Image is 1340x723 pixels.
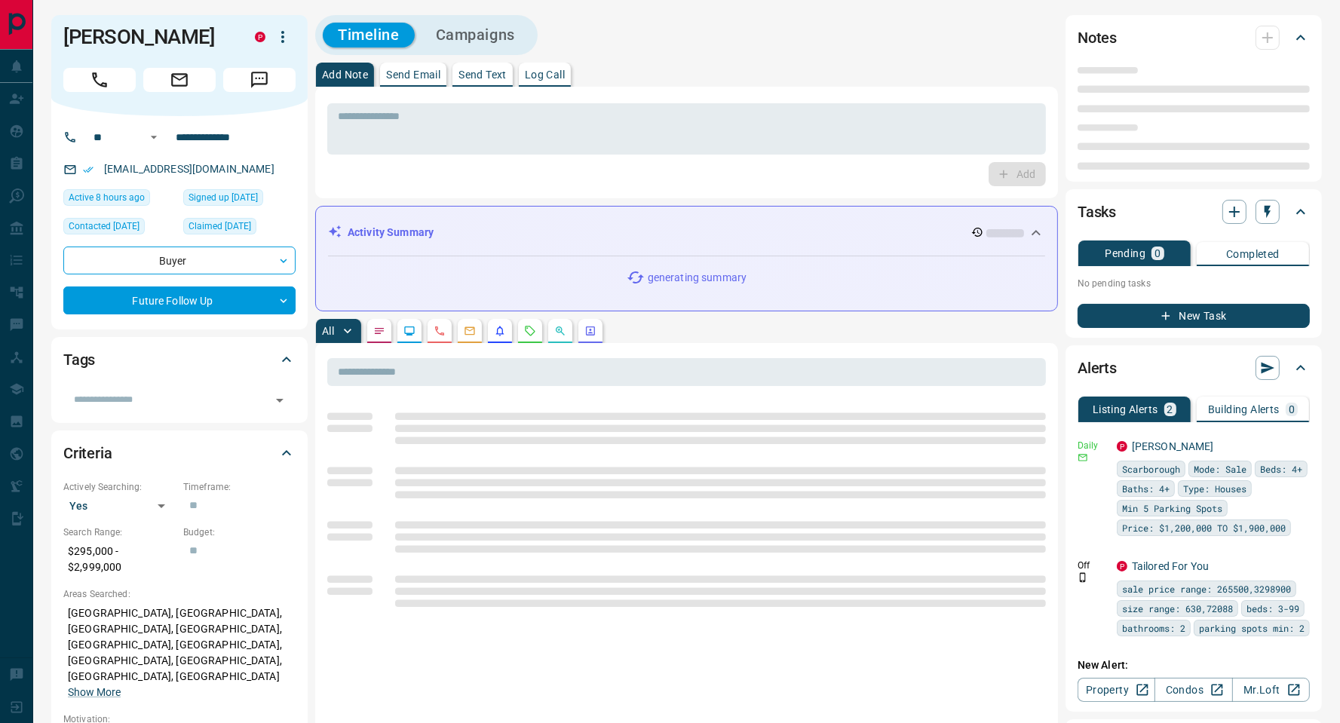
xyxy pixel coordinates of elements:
div: Tasks [1078,194,1310,230]
span: Active 8 hours ago [69,190,145,205]
span: parking spots min: 2 [1199,620,1305,636]
a: Tailored For You [1132,560,1209,572]
a: [EMAIL_ADDRESS][DOMAIN_NAME] [104,163,274,175]
p: [GEOGRAPHIC_DATA], [GEOGRAPHIC_DATA], [GEOGRAPHIC_DATA], [GEOGRAPHIC_DATA], [GEOGRAPHIC_DATA], [G... [63,601,296,705]
span: beds: 3-99 [1246,601,1299,616]
svg: Email Verified [83,164,94,175]
span: Claimed [DATE] [189,219,251,234]
span: Contacted [DATE] [69,219,140,234]
h2: Tags [63,348,95,372]
p: New Alert: [1078,657,1310,673]
span: Beds: 4+ [1260,461,1302,476]
div: Alerts [1078,350,1310,386]
div: property.ca [255,32,265,42]
p: $295,000 - $2,999,000 [63,539,176,580]
p: Actively Searching: [63,480,176,494]
button: Open [145,128,163,146]
div: Activity Summary [328,219,1045,247]
button: Show More [68,685,121,700]
p: Completed [1226,249,1280,259]
svg: Requests [524,325,536,337]
button: Open [269,390,290,411]
p: Daily [1078,439,1108,452]
p: All [322,326,334,336]
span: Call [63,68,136,92]
div: Sat Jul 26 2025 [183,189,296,210]
span: sale price range: 265500,3298900 [1122,581,1291,596]
h2: Alerts [1078,356,1117,380]
svg: Push Notification Only [1078,572,1088,583]
p: No pending tasks [1078,272,1310,295]
div: property.ca [1117,441,1127,452]
div: Notes [1078,20,1310,56]
button: Campaigns [421,23,530,47]
p: generating summary [648,270,747,286]
h2: Tasks [1078,200,1116,224]
h2: Criteria [63,441,112,465]
button: New Task [1078,304,1310,328]
h1: [PERSON_NAME] [63,25,232,49]
svg: Listing Alerts [494,325,506,337]
p: Budget: [183,525,296,539]
a: Mr.Loft [1232,678,1310,702]
div: Buyer [63,247,296,274]
span: Baths: 4+ [1122,481,1170,496]
span: Type: Houses [1183,481,1246,496]
p: Building Alerts [1208,404,1280,415]
a: Property [1078,678,1155,702]
p: 2 [1167,404,1173,415]
p: Off [1078,559,1108,572]
svg: Agent Actions [584,325,596,337]
a: [PERSON_NAME] [1132,440,1214,452]
svg: Lead Browsing Activity [403,325,415,337]
p: Send Text [458,69,507,80]
div: Yes [63,494,176,518]
div: property.ca [1117,561,1127,571]
div: Sun Aug 17 2025 [63,189,176,210]
span: bathrooms: 2 [1122,620,1185,636]
span: Scarborough [1122,461,1180,476]
span: Mode: Sale [1194,461,1246,476]
div: Sun Jul 27 2025 [183,218,296,239]
p: Search Range: [63,525,176,539]
span: Signed up [DATE] [189,190,258,205]
p: Areas Searched: [63,587,296,601]
svg: Calls [434,325,446,337]
div: Criteria [63,435,296,471]
p: Send Email [386,69,440,80]
svg: Email [1078,452,1088,463]
p: 0 [1154,248,1161,259]
p: Pending [1105,248,1145,259]
p: Add Note [322,69,368,80]
p: 0 [1289,404,1295,415]
span: Min 5 Parking Spots [1122,501,1222,516]
p: Log Call [525,69,565,80]
span: Message [223,68,296,92]
h2: Notes [1078,26,1117,50]
p: Activity Summary [348,225,434,240]
div: Future Follow Up [63,286,296,314]
p: Timeframe: [183,480,296,494]
span: size range: 630,72088 [1122,601,1233,616]
div: Tags [63,342,296,378]
span: Email [143,68,216,92]
span: Price: $1,200,000 TO $1,900,000 [1122,520,1286,535]
p: Listing Alerts [1093,404,1158,415]
button: Timeline [323,23,415,47]
a: Condos [1154,678,1232,702]
div: Sat Aug 16 2025 [63,218,176,239]
svg: Notes [373,325,385,337]
svg: Emails [464,325,476,337]
svg: Opportunities [554,325,566,337]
